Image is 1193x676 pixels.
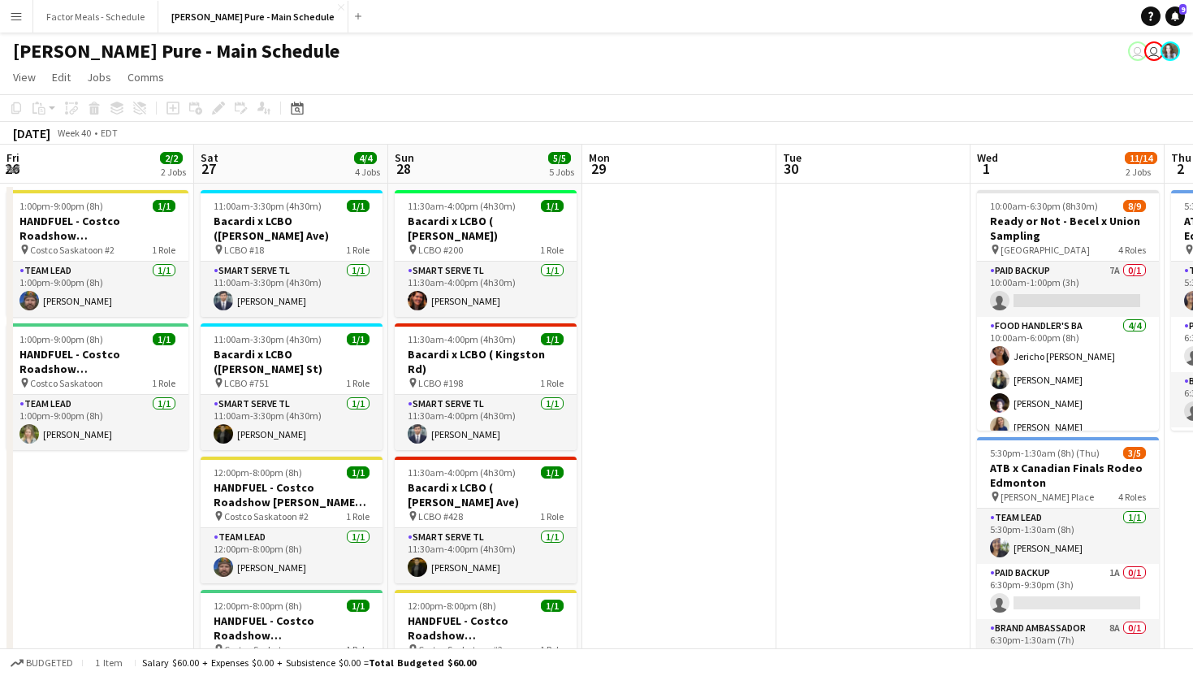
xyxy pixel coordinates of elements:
div: 2 Jobs [161,166,186,178]
button: [PERSON_NAME] Pure - Main Schedule [158,1,348,32]
span: Mon [589,150,610,165]
button: Factor Meals - Schedule [33,1,158,32]
span: Budgeted [26,657,73,669]
span: 9 [1179,4,1187,15]
app-user-avatar: Leticia Fayzano [1144,41,1164,61]
span: 11:30am-4:00pm (4h30m) [408,333,516,345]
span: LCBO #18 [224,244,264,256]
div: 4 Jobs [355,166,380,178]
app-job-card: 11:00am-3:30pm (4h30m)1/1Bacardi x LCBO ([PERSON_NAME] St) LCBO #7511 RoleSmart Serve TL1/111:00a... [201,323,383,450]
app-user-avatar: Ashleigh Rains [1161,41,1180,61]
span: 1 item [89,656,128,669]
span: 1 Role [152,377,175,389]
span: 27 [198,159,218,178]
h3: HANDFUEL - Costco Roadshow [GEOGRAPHIC_DATA], [GEOGRAPHIC_DATA] [395,613,577,643]
app-job-card: 1:00pm-9:00pm (8h)1/1HANDFUEL - Costco Roadshow [GEOGRAPHIC_DATA], [GEOGRAPHIC_DATA] Costco Saska... [6,190,188,317]
app-card-role: Team Lead1/15:30pm-1:30am (8h)[PERSON_NAME] [977,509,1159,564]
app-card-role: Team Lead1/112:00pm-8:00pm (8h)[PERSON_NAME] [201,528,383,583]
span: Jobs [87,70,111,84]
span: 1/1 [347,333,370,345]
h3: Ready or Not - Becel x Union Sampling [977,214,1159,243]
a: Comms [121,67,171,88]
span: 1 Role [540,377,564,389]
span: Costco Saskatoon #2 [30,244,115,256]
app-card-role: Brand Ambassador8A0/16:30pm-1:30am (7h) [977,619,1159,674]
span: 1 Role [540,510,564,522]
span: 4/4 [354,152,377,164]
span: Week 40 [54,127,94,139]
div: 5 Jobs [549,166,574,178]
span: 8/9 [1123,200,1146,212]
span: [GEOGRAPHIC_DATA] [1001,244,1090,256]
h3: HANDFUEL - Costco Roadshow [PERSON_NAME], [GEOGRAPHIC_DATA] [201,480,383,509]
span: 1 Role [346,643,370,656]
app-job-card: 1:00pm-9:00pm (8h)1/1HANDFUEL - Costco Roadshow [GEOGRAPHIC_DATA], [GEOGRAPHIC_DATA] Costco Saska... [6,323,188,450]
app-card-role: Paid Backup7A0/110:00am-1:00pm (3h) [977,262,1159,317]
span: 11/14 [1125,152,1157,164]
app-job-card: 10:00am-6:30pm (8h30m)8/9Ready or Not - Becel x Union Sampling [GEOGRAPHIC_DATA]4 RolesPaid Backu... [977,190,1159,431]
app-job-card: 11:30am-4:00pm (4h30m)1/1Bacardi x LCBO ( Kingston Rd) LCBO #1981 RoleSmart Serve TL1/111:30am-4:... [395,323,577,450]
span: 5/5 [548,152,571,164]
div: Salary $60.00 + Expenses $0.00 + Subsistence $0.00 = [142,656,476,669]
app-card-role: Smart Serve TL1/111:30am-4:00pm (4h30m)[PERSON_NAME] [395,528,577,583]
span: 1:00pm-9:00pm (8h) [19,200,103,212]
app-card-role: Smart Serve TL1/111:30am-4:00pm (4h30m)[PERSON_NAME] [395,395,577,450]
h3: HANDFUEL - Costco Roadshow [GEOGRAPHIC_DATA], [GEOGRAPHIC_DATA] [201,613,383,643]
span: 11:30am-4:00pm (4h30m) [408,200,516,212]
span: 26 [4,159,19,178]
span: [PERSON_NAME] Place [1001,491,1094,503]
h3: HANDFUEL - Costco Roadshow [GEOGRAPHIC_DATA], [GEOGRAPHIC_DATA] [6,347,188,376]
span: 1 Role [540,643,564,656]
span: 2 [1169,159,1191,178]
div: 11:30am-4:00pm (4h30m)1/1Bacardi x LCBO ( [PERSON_NAME] Ave) LCBO #4281 RoleSmart Serve TL1/111:3... [395,457,577,583]
span: 1 [975,159,998,178]
div: 2 Jobs [1126,166,1156,178]
app-card-role: Team Lead1/11:00pm-9:00pm (8h)[PERSON_NAME] [6,395,188,450]
span: 1/1 [153,333,175,345]
span: 12:00pm-8:00pm (8h) [214,600,302,612]
h3: Bacardi x LCBO ([PERSON_NAME] St) [201,347,383,376]
span: Comms [128,70,164,84]
span: 1 Role [540,244,564,256]
div: EDT [101,127,118,139]
span: 4 Roles [1118,244,1146,256]
span: 1 Role [346,510,370,522]
span: 30 [780,159,802,178]
h3: ATB x Canadian Finals Rodeo Edmonton [977,461,1159,490]
span: Total Budgeted $60.00 [369,656,476,669]
span: Edit [52,70,71,84]
span: Sat [201,150,218,165]
span: Costco Saskatoon #2 [224,510,309,522]
span: 1/1 [347,600,370,612]
span: LCBO #751 [224,377,269,389]
span: Tue [783,150,802,165]
span: 12:00pm-8:00pm (8h) [408,600,496,612]
span: 11:30am-4:00pm (4h30m) [408,466,516,479]
a: Jobs [80,67,118,88]
span: 1/1 [153,200,175,212]
span: View [13,70,36,84]
button: Budgeted [8,654,76,672]
h3: Bacardi x LCBO ( [PERSON_NAME]) [395,214,577,243]
span: LCBO #198 [418,377,463,389]
span: 28 [392,159,414,178]
app-card-role: Team Lead1/11:00pm-9:00pm (8h)[PERSON_NAME] [6,262,188,317]
span: Wed [977,150,998,165]
span: Costco Saskatoon [30,377,103,389]
app-card-role: Smart Serve TL1/111:30am-4:00pm (4h30m)[PERSON_NAME] [395,262,577,317]
a: View [6,67,42,88]
span: Sun [395,150,414,165]
app-job-card: 11:00am-3:30pm (4h30m)1/1Bacardi x LCBO ([PERSON_NAME] Ave) LCBO #181 RoleSmart Serve TL1/111:00a... [201,190,383,317]
app-job-card: 11:30am-4:00pm (4h30m)1/1Bacardi x LCBO ( [PERSON_NAME]) LCBO #2001 RoleSmart Serve TL1/111:30am-... [395,190,577,317]
span: LCBO #428 [418,510,463,522]
span: Costco Saskatoon [224,643,297,656]
span: 1 Role [152,244,175,256]
span: 1/1 [541,200,564,212]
